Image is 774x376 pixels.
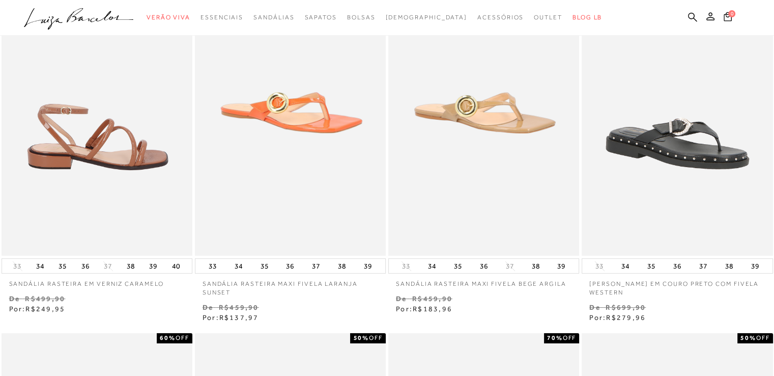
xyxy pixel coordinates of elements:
[101,261,115,271] button: 37
[756,334,770,341] span: OFF
[547,334,563,341] strong: 70%
[353,334,369,341] strong: 50%
[55,259,70,273] button: 35
[388,274,579,288] a: SANDÁLIA RASTEIRA MAXI FIVELA BEGE ARGILA
[670,259,684,273] button: 36
[309,259,323,273] button: 37
[203,313,259,321] span: Por:
[644,259,658,273] button: 35
[589,313,646,321] span: Por:
[25,294,65,303] small: R$499,90
[124,259,138,273] button: 38
[477,14,524,21] span: Acessórios
[257,259,271,273] button: 35
[147,14,190,21] span: Verão Viva
[554,259,568,273] button: 39
[413,305,452,313] span: R$183,96
[369,334,383,341] span: OFF
[232,259,246,273] button: 34
[412,294,452,303] small: R$459,90
[25,305,65,313] span: R$249,95
[572,8,602,27] a: BLOG LB
[147,8,190,27] a: noSubCategoriesText
[304,8,336,27] a: noSubCategoriesText
[253,8,294,27] a: noSubCategoriesText
[283,259,297,273] button: 36
[195,274,386,297] a: SANDÁLIA RASTEIRA MAXI FIVELA LARANJA SUNSET
[385,14,467,21] span: [DEMOGRAPHIC_DATA]
[335,259,349,273] button: 38
[696,259,710,273] button: 37
[347,8,376,27] a: noSubCategoriesText
[219,313,259,321] span: R$137,97
[528,259,542,273] button: 38
[206,259,220,273] button: 33
[33,259,47,273] button: 34
[2,274,192,288] a: SANDÁLIA RASTEIRA EM VERNIZ CARAMELO
[9,305,66,313] span: Por:
[176,334,189,341] span: OFF
[451,259,465,273] button: 35
[399,261,413,271] button: 33
[503,261,517,271] button: 37
[396,305,452,313] span: Por:
[562,334,576,341] span: OFF
[169,259,183,273] button: 40
[203,303,213,311] small: De
[618,259,633,273] button: 34
[740,334,756,341] strong: 50%
[534,14,562,21] span: Outlet
[253,14,294,21] span: Sandálias
[606,303,646,311] small: R$699,90
[592,261,607,271] button: 33
[477,259,491,273] button: 36
[160,334,176,341] strong: 60%
[9,294,20,303] small: De
[748,259,762,273] button: 39
[304,14,336,21] span: Sapatos
[606,313,646,321] span: R$279,96
[396,294,407,303] small: De
[425,259,439,273] button: 34
[78,259,93,273] button: 36
[219,303,259,311] small: R$459,90
[10,261,24,271] button: 33
[347,14,376,21] span: Bolsas
[200,14,243,21] span: Essenciais
[721,11,735,25] button: 0
[589,303,600,311] small: De
[200,8,243,27] a: noSubCategoriesText
[477,8,524,27] a: noSubCategoriesText
[582,274,772,297] a: [PERSON_NAME] EM COURO PRETO COM FIVELA WESTERN
[385,8,467,27] a: noSubCategoriesText
[572,14,602,21] span: BLOG LB
[728,10,735,17] span: 0
[361,259,375,273] button: 39
[534,8,562,27] a: noSubCategoriesText
[146,259,160,273] button: 39
[722,259,736,273] button: 38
